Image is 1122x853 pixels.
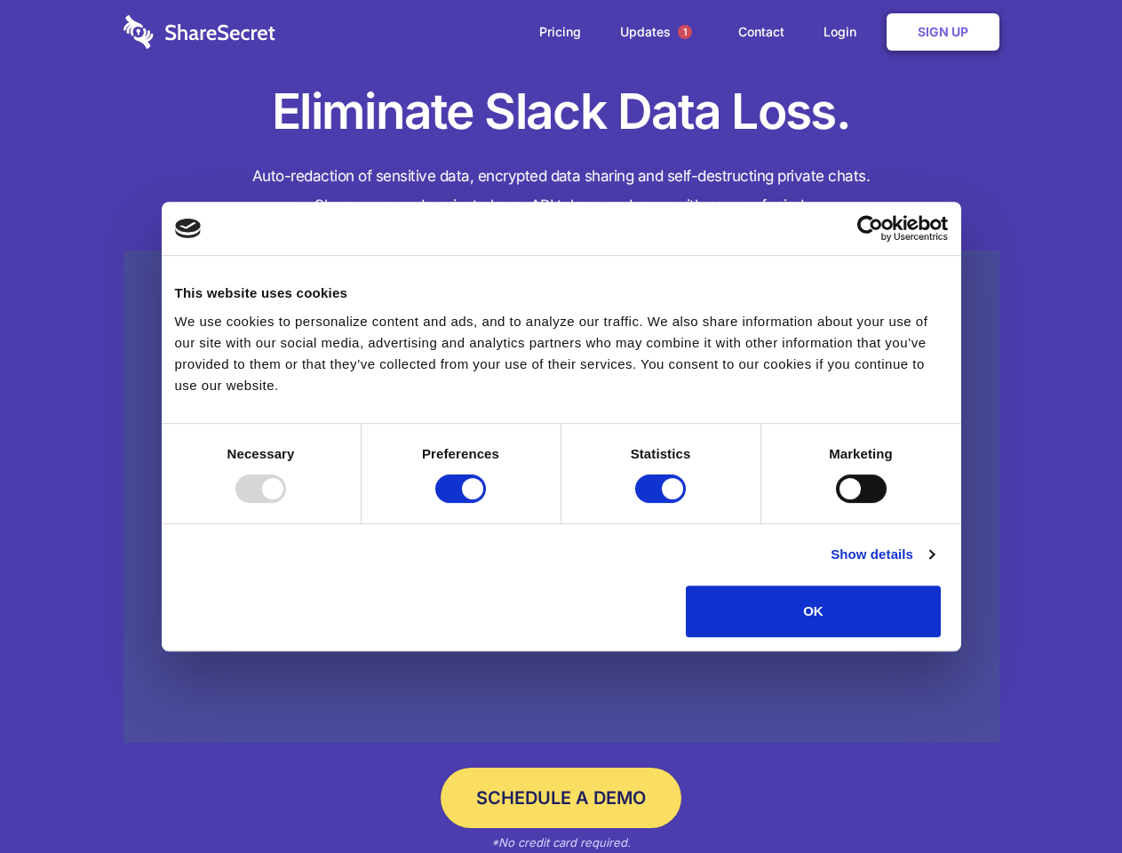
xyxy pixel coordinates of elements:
a: Pricing [521,4,599,60]
a: Login [806,4,883,60]
a: Contact [720,4,802,60]
a: Wistia video thumbnail [123,251,999,744]
a: Show details [831,544,934,565]
img: logo-wordmark-white-trans-d4663122ce5f474addd5e946df7df03e33cb6a1c49d2221995e7729f52c070b2.svg [123,15,275,49]
a: Schedule a Demo [441,768,681,828]
div: This website uses cookies [175,283,948,304]
strong: Marketing [829,446,893,461]
strong: Statistics [631,446,691,461]
a: Usercentrics Cookiebot - opens in a new window [792,215,948,242]
button: OK [686,586,941,637]
h4: Auto-redaction of sensitive data, encrypted data sharing and self-destructing private chats. Shar... [123,162,999,220]
strong: Preferences [422,446,499,461]
div: We use cookies to personalize content and ads, and to analyze our traffic. We also share informat... [175,311,948,396]
strong: Necessary [227,446,295,461]
img: logo [175,219,202,238]
span: 1 [678,25,692,39]
h1: Eliminate Slack Data Loss. [123,80,999,144]
a: Sign Up [887,13,999,51]
em: *No credit card required. [491,835,631,849]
